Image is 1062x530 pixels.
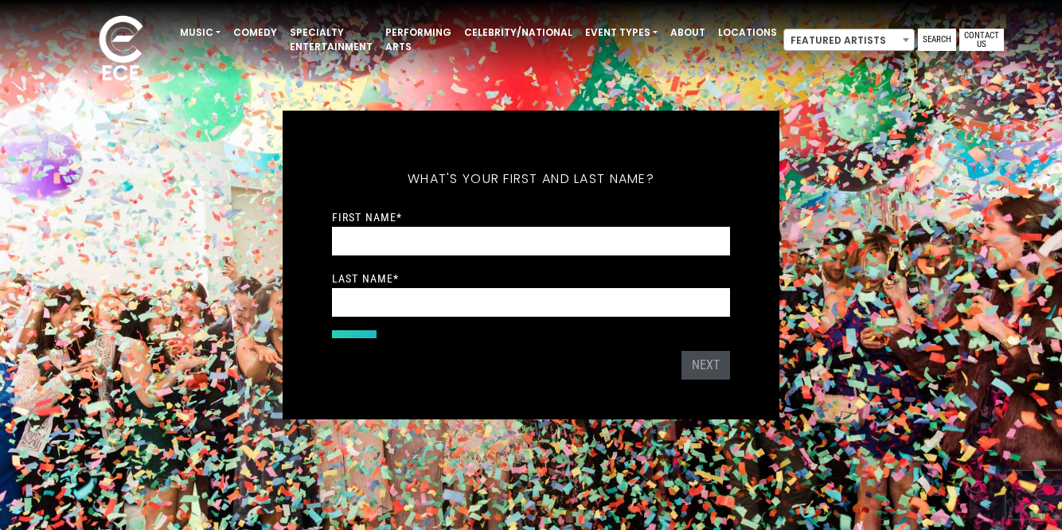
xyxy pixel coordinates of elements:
[579,19,664,46] a: Event Types
[283,19,379,60] a: Specialty Entertainment
[664,19,712,46] a: About
[332,210,402,224] label: First Name
[332,271,399,286] label: Last Name
[784,29,914,52] span: Featured Artists
[174,19,227,46] a: Music
[379,19,458,60] a: Performing Arts
[959,29,1004,51] a: Contact Us
[783,29,915,51] span: Featured Artists
[712,19,783,46] a: Locations
[918,29,956,51] a: Search
[227,19,283,46] a: Comedy
[458,19,579,46] a: Celebrity/National
[332,150,730,208] h5: What's your first and last name?
[81,11,161,88] img: ece_new_logo_whitev2-1.png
